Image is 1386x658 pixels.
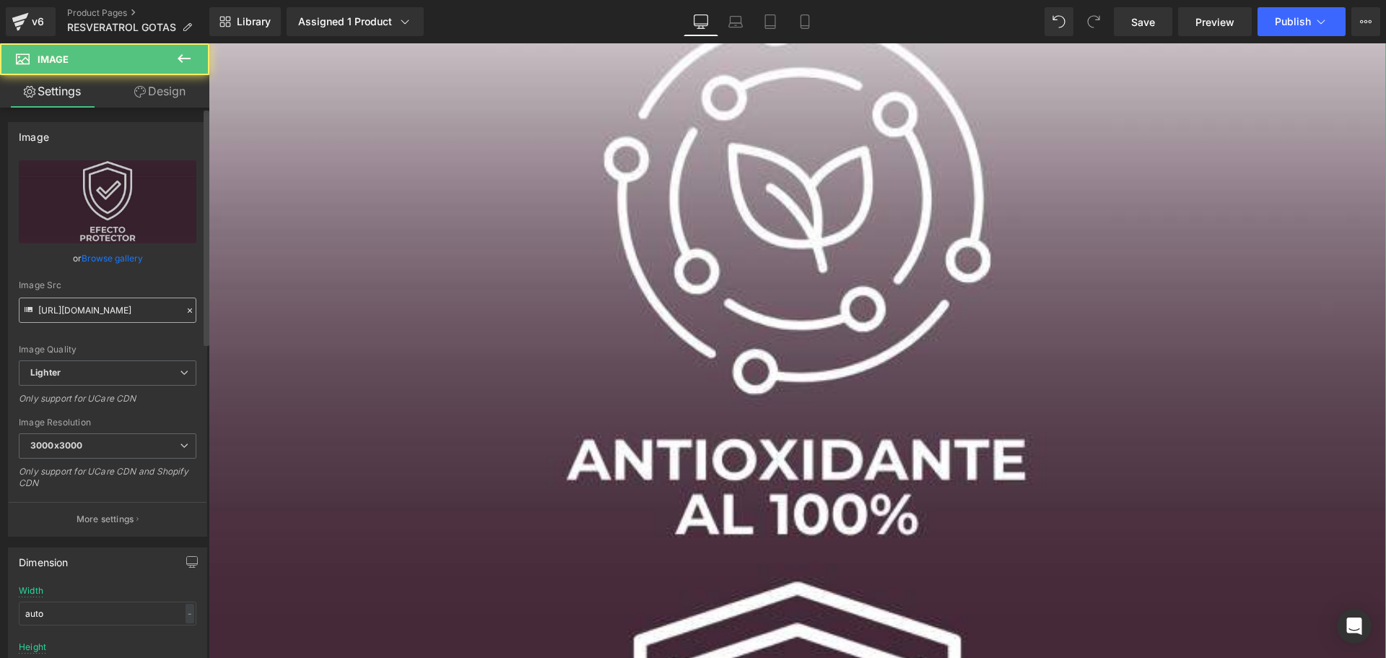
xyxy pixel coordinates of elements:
div: Image Src [19,280,196,290]
span: Publish [1275,16,1311,27]
span: Preview [1195,14,1234,30]
div: Image [19,123,49,143]
span: Image [38,53,69,65]
span: Library [237,15,271,28]
div: Width [19,586,43,596]
div: or [19,251,196,266]
a: Tablet [753,7,788,36]
div: v6 [29,12,47,31]
div: Image Resolution [19,417,196,428]
input: Link [19,298,196,323]
a: Preview [1178,7,1252,36]
b: Lighter [30,367,61,378]
div: Dimension [19,548,69,568]
button: More [1351,7,1380,36]
a: Browse gallery [82,246,143,271]
span: RESVERATROL GOTAS [67,22,176,33]
a: Desktop [684,7,718,36]
div: Assigned 1 Product [298,14,412,29]
a: Laptop [718,7,753,36]
div: - [186,604,194,623]
div: Only support for UCare CDN and Shopify CDN [19,466,196,498]
div: Image Quality [19,345,196,355]
p: More settings [77,513,134,526]
div: Open Intercom Messenger [1337,609,1372,644]
a: v6 [6,7,56,36]
button: Publish [1258,7,1346,36]
div: Height [19,642,46,652]
button: Redo [1079,7,1108,36]
input: auto [19,602,196,625]
a: New Library [209,7,281,36]
div: Only support for UCare CDN [19,393,196,414]
a: Design [108,75,212,108]
button: More settings [9,502,206,536]
a: Mobile [788,7,822,36]
button: Undo [1045,7,1073,36]
span: Save [1131,14,1155,30]
b: 3000x3000 [30,440,82,451]
a: Product Pages [67,7,209,19]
